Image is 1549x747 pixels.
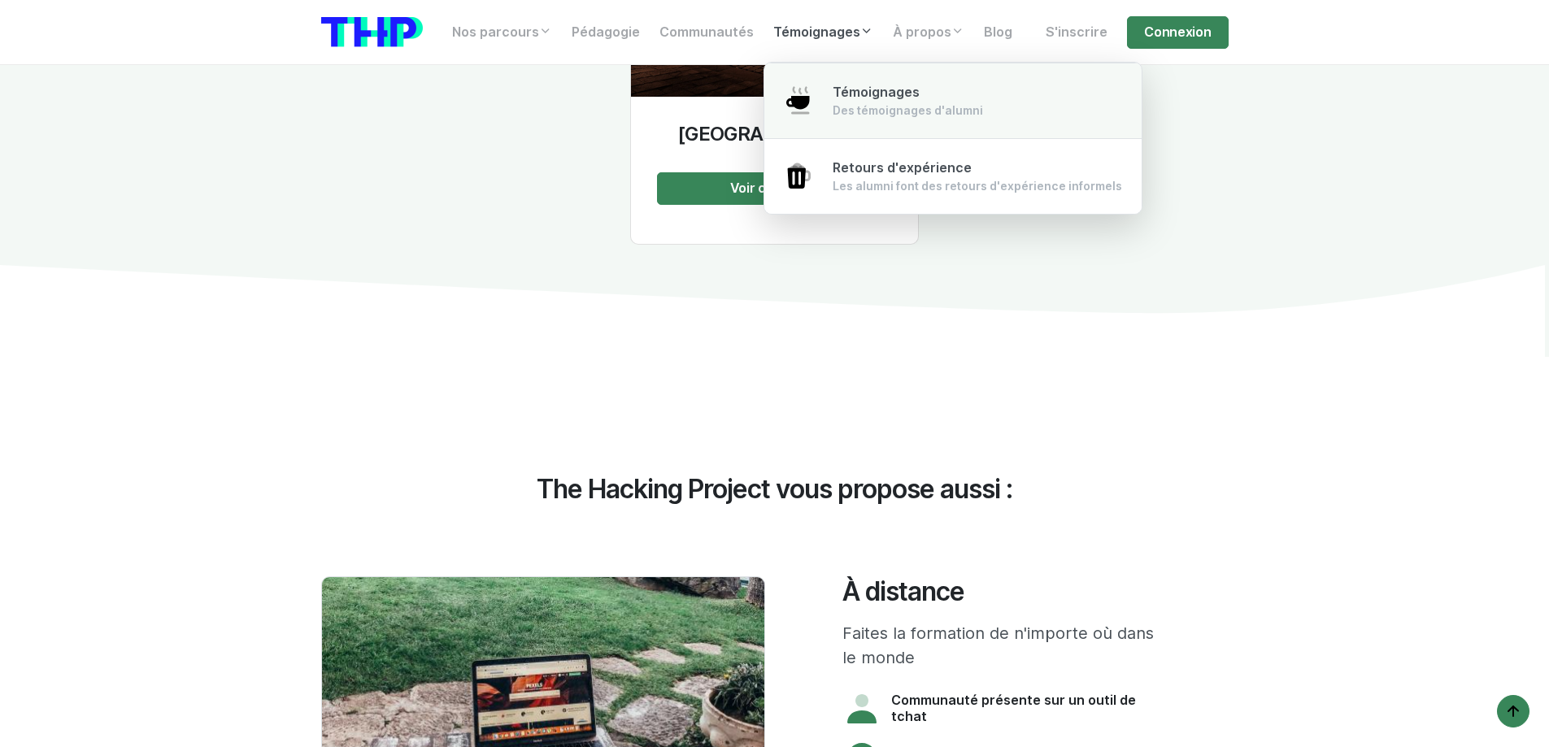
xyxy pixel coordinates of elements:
[891,693,1171,723] span: Communauté présente sur un outil de tchat
[321,17,423,47] img: logo
[730,180,820,196] a: Voir cette ville
[764,138,1142,214] a: Retours d'expérience Les alumni font des retours d'expérience informels
[1036,16,1117,49] a: S'inscrire
[562,16,650,49] a: Pédagogie
[442,16,562,49] a: Nos parcours
[883,16,974,49] a: À propos
[833,102,983,119] div: Des témoignages d'alumni
[764,63,1142,139] a: Témoignages Des témoignages d'alumni
[784,162,813,191] img: beer-14d7f5c207f57f081275ab10ea0b8a94.svg
[476,474,1074,505] h2: The Hacking Project vous propose aussi :
[650,16,764,49] a: Communautés
[833,178,1122,194] div: Les alumni font des retours d'expérience informels
[842,576,1171,607] a: À distance
[784,86,813,115] img: coffee-1-45024b9a829a1d79ffe67ffa7b865f2f.svg
[1503,701,1523,721] img: arrow-up icon
[657,123,893,146] h4: [GEOGRAPHIC_DATA]
[764,16,883,49] a: Témoignages
[842,621,1171,670] p: Faites la formation de n'importe où dans le monde
[833,160,972,176] span: Retours d'expérience
[1127,16,1228,49] a: Connexion
[657,123,893,159] a: [GEOGRAPHIC_DATA]
[974,16,1022,49] a: Blog
[833,85,920,100] span: Témoignages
